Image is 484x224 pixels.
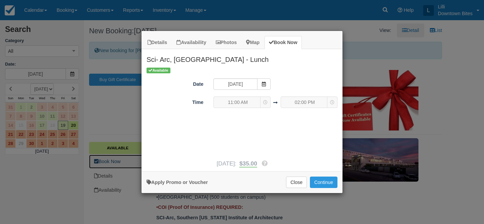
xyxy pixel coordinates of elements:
button: Close [286,177,307,188]
div: [DATE]: [142,159,342,168]
div: Item Modal [142,49,342,168]
h2: Sci- Arc, [GEOGRAPHIC_DATA] - Lunch [142,49,342,67]
a: Book Now [265,36,301,49]
a: Availability [172,36,210,49]
label: Date [142,78,208,88]
a: Apply Voucher [147,180,208,185]
a: Photos [211,36,241,49]
button: Add to Booking [310,177,337,188]
span: Available [147,68,170,73]
a: Map [242,36,264,49]
a: Details [143,36,171,49]
span: $35.00 [239,160,257,167]
label: Time [142,97,208,106]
